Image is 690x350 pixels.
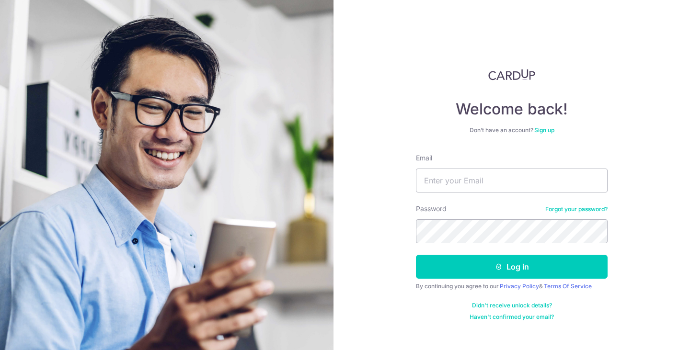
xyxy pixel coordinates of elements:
[470,313,554,321] a: Haven't confirmed your email?
[488,69,535,80] img: CardUp Logo
[416,126,608,134] div: Don’t have an account?
[545,205,608,213] a: Forgot your password?
[544,282,592,290] a: Terms Of Service
[416,153,432,163] label: Email
[500,282,539,290] a: Privacy Policy
[416,204,447,214] label: Password
[472,302,552,309] a: Didn't receive unlock details?
[416,100,608,119] h4: Welcome back!
[534,126,554,134] a: Sign up
[416,282,608,290] div: By continuing you agree to our &
[416,169,608,192] input: Enter your Email
[416,255,608,279] button: Log in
